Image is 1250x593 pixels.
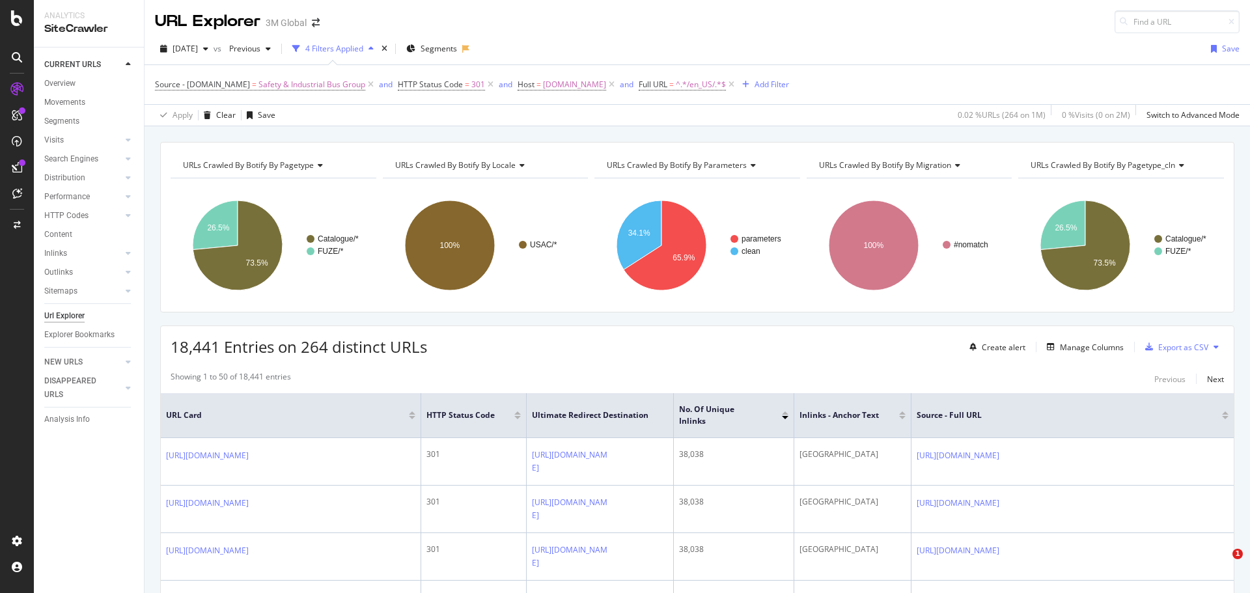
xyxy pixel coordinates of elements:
[620,78,633,90] button: and
[379,79,393,90] div: and
[44,374,122,402] a: DISAPPEARED URLS
[318,247,344,256] text: FUZE/*
[155,38,214,59] button: [DATE]
[183,159,314,171] span: URLs Crawled By Botify By pagetype
[532,409,648,421] span: Ultimate Redirect Destination
[242,105,275,126] button: Save
[44,228,72,241] div: Content
[639,79,667,90] span: Full URL
[1146,109,1240,120] div: Switch to Advanced Mode
[312,18,320,27] div: arrow-right-arrow-left
[532,544,611,570] a: [URL][DOMAIN_NAME]
[44,328,115,342] div: Explorer Bookmarks
[44,355,83,369] div: NEW URLS
[669,79,674,90] span: =
[258,76,365,94] span: Safety & Industrial Bus Group
[166,544,249,557] a: [URL][DOMAIN_NAME]
[755,79,789,90] div: Add Filter
[679,448,788,460] div: 38,038
[44,247,67,260] div: Inlinks
[171,371,291,387] div: Showing 1 to 50 of 18,441 entries
[1115,10,1240,33] input: Find a URL
[1206,38,1240,59] button: Save
[44,115,135,128] a: Segments
[742,234,781,243] text: parameters
[1031,159,1175,171] span: URLs Crawled By Botify By pagetype_cln
[258,109,275,120] div: Save
[44,247,122,260] a: Inlinks
[499,78,512,90] button: and
[155,79,250,90] span: Source - [DOMAIN_NAME]
[1042,339,1124,355] button: Manage Columns
[1060,342,1124,353] div: Manage Columns
[1141,105,1240,126] button: Switch to Advanced Mode
[44,228,135,241] a: Content
[673,253,695,262] text: 65.9%
[44,58,122,72] a: CURRENT URLS
[44,96,135,109] a: Movements
[543,76,606,94] span: [DOMAIN_NAME]
[44,21,133,36] div: SiteCrawler
[1207,374,1224,385] div: Next
[44,10,133,21] div: Analytics
[44,284,77,298] div: Sitemaps
[1140,337,1208,357] button: Export as CSV
[305,43,363,54] div: 4 Filters Applied
[216,109,236,120] div: Clear
[499,79,512,90] div: and
[224,43,260,54] span: Previous
[679,544,788,555] div: 38,038
[44,58,101,72] div: CURRENT URLS
[266,16,307,29] div: 3M Global
[173,109,193,120] div: Apply
[44,413,90,426] div: Analysis Info
[171,189,374,302] svg: A chart.
[954,240,988,249] text: #nomatch
[737,77,789,92] button: Add Filter
[1158,342,1208,353] div: Export as CSV
[917,449,999,462] a: [URL][DOMAIN_NAME]
[44,77,76,90] div: Overview
[628,228,650,238] text: 34.1%
[1055,223,1077,232] text: 26.5%
[379,78,393,90] button: and
[44,133,64,147] div: Visits
[679,496,788,508] div: 38,038
[1154,371,1186,387] button: Previous
[44,328,135,342] a: Explorer Bookmarks
[1232,549,1243,559] span: 1
[799,544,906,555] div: [GEOGRAPHIC_DATA]
[1154,374,1186,385] div: Previous
[44,133,122,147] a: Visits
[214,43,224,54] span: vs
[318,234,359,243] text: Catalogue/*
[863,241,883,250] text: 100%
[917,544,999,557] a: [URL][DOMAIN_NAME]
[799,496,906,508] div: [GEOGRAPHIC_DATA]
[1165,247,1191,256] text: FUZE/*
[44,355,122,369] a: NEW URLS
[676,76,726,94] span: ^.*/en_US/.*$
[532,448,611,475] a: [URL][DOMAIN_NAME]
[917,409,1202,421] span: Source - Full URL
[426,448,521,460] div: 301
[155,105,193,126] button: Apply
[44,152,122,166] a: Search Engines
[1062,109,1130,120] div: 0 % Visits ( 0 on 2M )
[620,79,633,90] div: and
[166,497,249,510] a: [URL][DOMAIN_NAME]
[180,155,365,176] h4: URLs Crawled By Botify By pagetype
[44,152,98,166] div: Search Engines
[1165,234,1206,243] text: Catalogue/*
[398,79,463,90] span: HTTP Status Code
[287,38,379,59] button: 4 Filters Applied
[44,374,110,402] div: DISAPPEARED URLS
[594,189,798,302] div: A chart.
[604,155,788,176] h4: URLs Crawled By Botify By parameters
[807,189,1010,302] svg: A chart.
[426,496,521,508] div: 301
[536,79,541,90] span: =
[383,189,587,302] div: A chart.
[44,266,122,279] a: Outlinks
